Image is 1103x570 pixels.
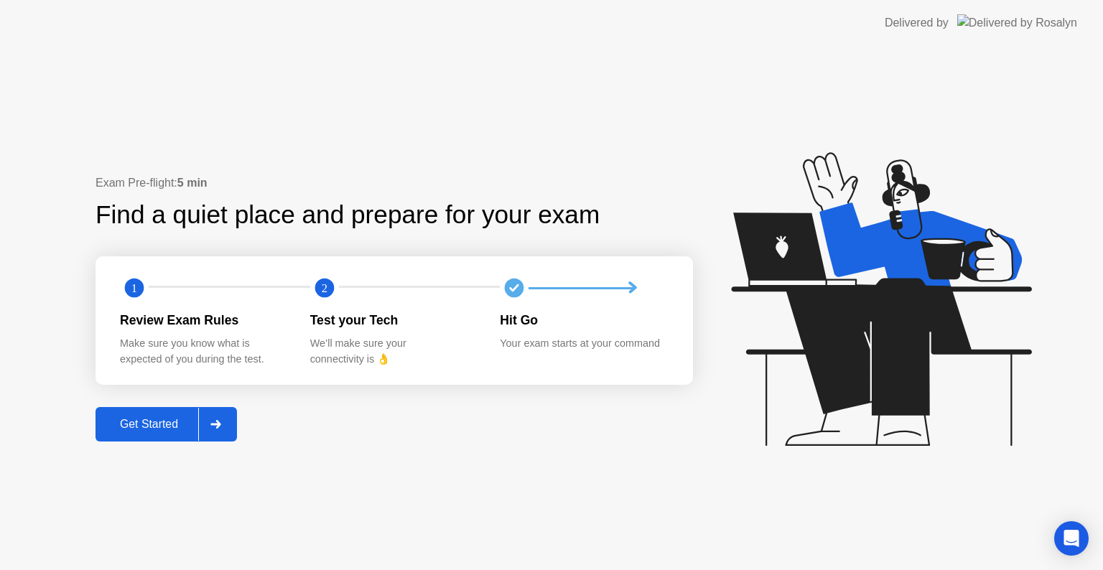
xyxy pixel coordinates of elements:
[177,177,208,189] b: 5 min
[96,407,237,441] button: Get Started
[500,311,667,330] div: Hit Go
[310,336,478,367] div: We’ll make sure your connectivity is 👌
[120,336,287,367] div: Make sure you know what is expected of you during the test.
[120,311,287,330] div: Review Exam Rules
[310,311,478,330] div: Test your Tech
[957,14,1077,31] img: Delivered by Rosalyn
[500,336,667,352] div: Your exam starts at your command
[885,14,949,32] div: Delivered by
[322,281,327,295] text: 2
[131,281,137,295] text: 1
[100,418,198,431] div: Get Started
[96,174,693,192] div: Exam Pre-flight:
[1054,521,1089,556] div: Open Intercom Messenger
[96,196,602,234] div: Find a quiet place and prepare for your exam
